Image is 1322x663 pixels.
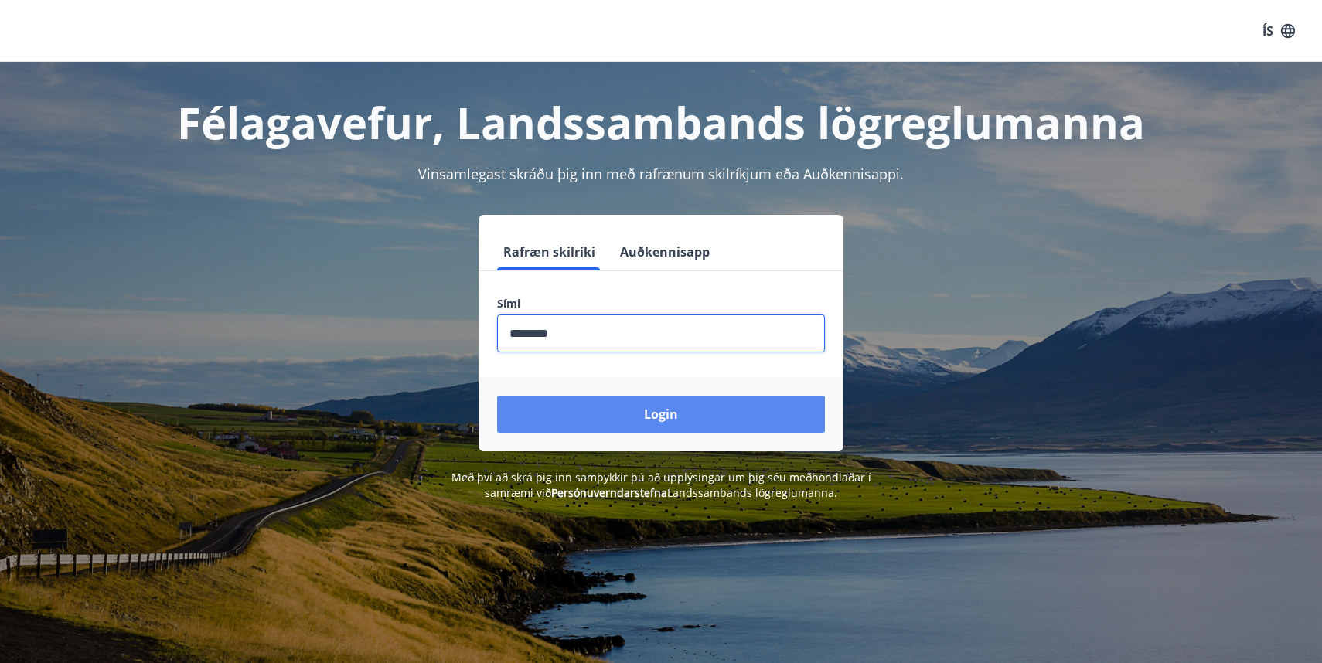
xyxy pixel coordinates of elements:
span: Vinsamlegast skráðu þig inn með rafrænum skilríkjum eða Auðkennisappi. [418,165,904,183]
button: Login [497,396,825,433]
a: Persónuverndarstefna [551,485,667,500]
h1: Félagavefur, Landssambands lögreglumanna [123,93,1199,151]
span: Með því að skrá þig inn samþykkir þú að upplýsingar um þig séu meðhöndlaðar í samræmi við Landssa... [451,470,871,500]
button: ÍS [1254,17,1303,45]
button: Rafræn skilríki [497,233,601,270]
label: Sími [497,296,825,311]
button: Auðkennisapp [614,233,716,270]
